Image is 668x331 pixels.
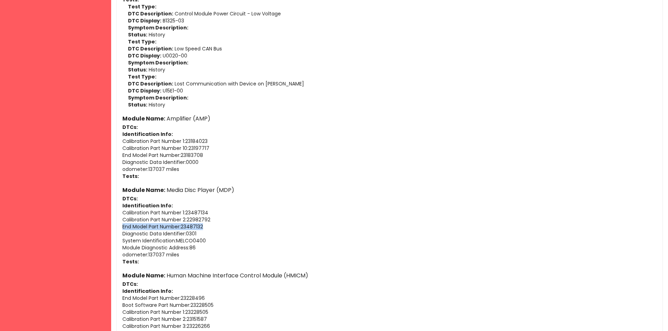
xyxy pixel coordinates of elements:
[128,45,657,52] p: Low Speed CAN Bus
[128,80,657,87] p: Lost Communication with Device on [PERSON_NAME]
[128,66,147,73] strong: Status:
[128,10,657,17] p: Control Module Power Circuit - Low Voltage
[128,10,173,17] strong: DTC Description:
[122,209,657,216] p: Calibration Part Number 1 : 23487134
[122,114,657,124] h6: Amplifier (AMP)
[122,281,138,288] strong: DTCs:
[122,237,657,244] p: System Identification : MELCO0400
[122,185,657,195] h6: Media Disc Player (MDP)
[122,216,657,223] p: Calibration Part Number 2 : 22982792
[128,3,156,10] strong: Test Type:
[122,124,138,131] strong: DTCs:
[122,159,657,166] p: Diagnostic Data Identifier : 0000
[122,271,165,280] strong: Module Name:
[128,45,173,52] strong: DTC Description:
[128,52,657,59] p: U0020-00
[122,316,657,323] p: Calibration Part Number 2 : 23151587
[122,295,657,302] p: End Model Part Number : 23228496
[122,223,657,230] p: End Model Part Number : 23487132
[122,309,657,316] p: Calibration Part Number 1 : 23228505
[128,31,147,38] strong: Status:
[128,101,657,108] p: History
[128,24,188,31] strong: Symptom Description:
[128,52,161,59] strong: DTC Display:
[122,202,173,209] strong: Identification Info:
[122,152,657,159] p: End Model Part Number : 23183708
[122,251,657,258] p: odometer : 137037 miles
[122,115,165,123] strong: Module Name:
[122,302,657,309] p: Boot Software Part Number : 23228505
[122,138,657,145] p: Calibration Part Number 1 : 23184023
[128,80,173,87] strong: DTC Description:
[122,145,657,152] p: Calibration Part Number 10 : 23197717
[128,87,161,94] strong: DTC Display:
[128,59,188,66] strong: Symptom Description:
[122,288,173,295] strong: Identification Info:
[122,230,657,237] p: Diagnostic Data Identifier : 0301
[122,195,138,202] strong: DTCs:
[122,173,139,180] strong: Tests:
[128,66,657,73] p: History
[122,131,173,138] strong: Identification Info:
[122,166,657,173] p: odometer : 137037 miles
[128,101,147,108] strong: Status:
[128,87,657,94] p: U15E1-00
[122,271,657,281] h6: Human Machine Interface Control Module (HMICM)
[128,73,156,80] strong: Test Type:
[128,38,156,45] strong: Test Type:
[128,17,161,24] strong: DTC Display:
[122,244,657,251] p: Module Diagnostic Address : 86
[128,94,188,101] strong: Symptom Description:
[122,186,165,194] strong: Module Name:
[128,17,657,24] p: B1325-03
[128,31,657,38] p: History
[122,258,139,265] strong: Tests:
[122,323,657,330] p: Calibration Part Number 3 : 23226266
